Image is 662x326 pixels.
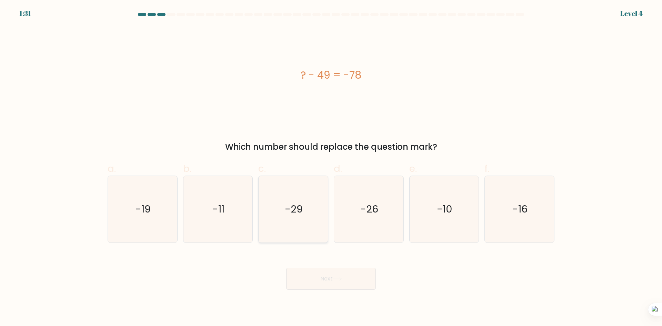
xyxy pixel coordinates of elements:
[286,268,376,290] button: Next
[620,8,643,19] div: Level 4
[258,162,266,175] span: c.
[136,202,151,216] text: -19
[112,141,550,153] div: Which number should replace the question mark?
[212,202,224,216] text: -11
[484,162,489,175] span: f.
[513,202,528,216] text: -16
[437,202,452,216] text: -10
[360,202,378,216] text: -26
[183,162,191,175] span: b.
[334,162,342,175] span: d.
[108,67,554,83] div: ? - 49 = -78
[285,202,303,216] text: -29
[19,8,31,19] div: 1:31
[108,162,116,175] span: a.
[409,162,417,175] span: e.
